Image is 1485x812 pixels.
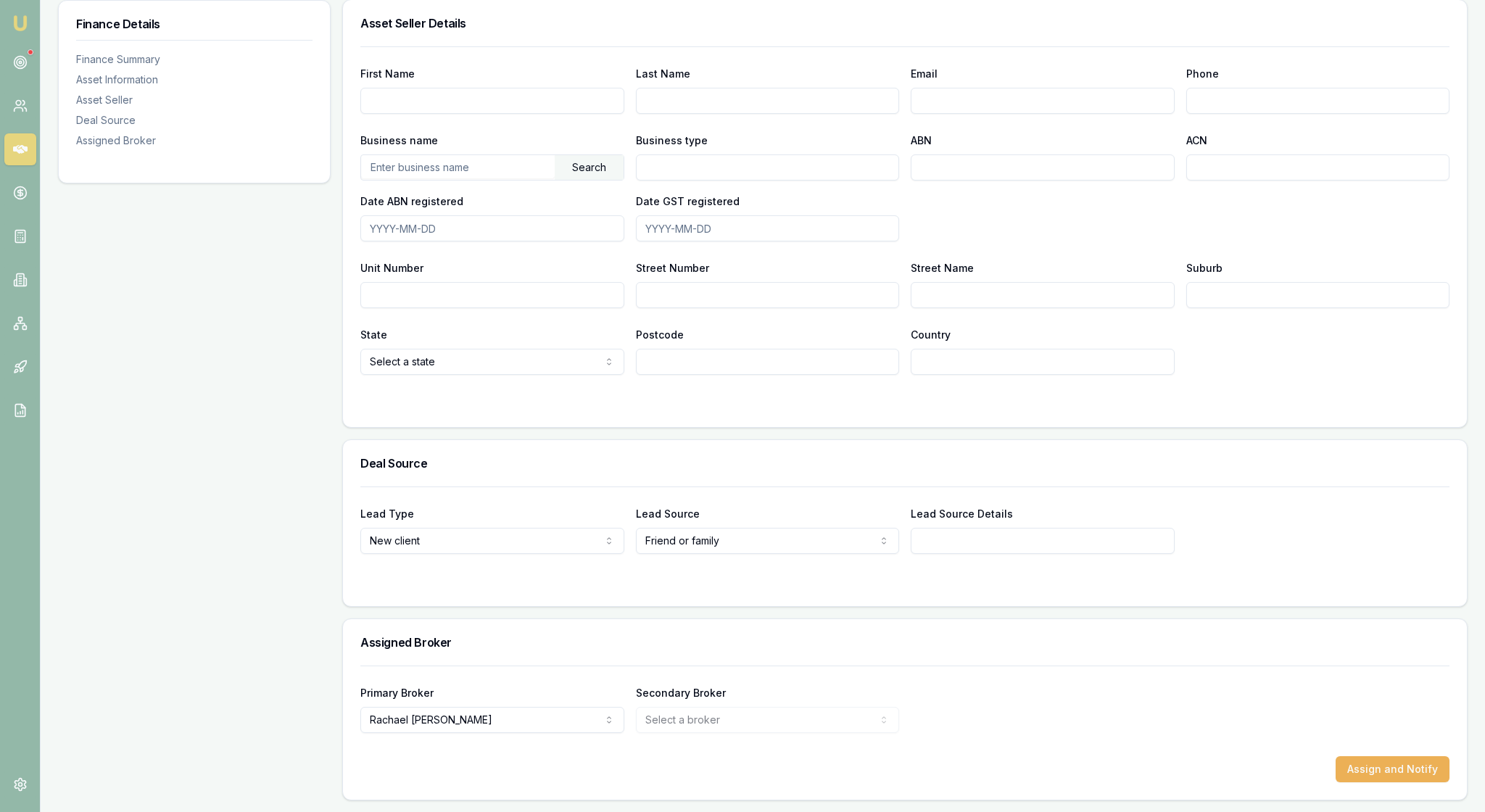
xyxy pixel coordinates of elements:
[636,262,709,274] label: Street Number
[360,195,463,207] label: Date ABN registered
[360,637,1449,648] h3: Assigned Broker
[911,262,974,274] label: Street Name
[636,134,708,146] label: Business type
[636,328,684,341] label: Postcode
[1186,67,1219,80] label: Phone
[1186,262,1223,274] label: Suburb
[76,113,313,128] div: Deal Source
[1186,134,1207,146] label: ACN
[636,507,700,520] label: Lead Source
[360,134,438,146] label: Business name
[636,67,690,80] label: Last Name
[911,507,1013,520] label: Lead Source Details
[360,687,434,699] label: Primary Broker
[76,52,313,67] div: Finance Summary
[911,134,932,146] label: ABN
[76,72,313,87] div: Asset Information
[12,14,29,32] img: emu-icon-u.png
[360,215,624,241] input: YYYY-MM-DD
[1336,756,1449,782] button: Assign and Notify
[360,262,423,274] label: Unit Number
[360,328,387,341] label: State
[911,328,951,341] label: Country
[911,67,938,80] label: Email
[636,195,740,207] label: Date GST registered
[360,507,414,520] label: Lead Type
[76,18,313,30] h3: Finance Details
[76,133,313,148] div: Assigned Broker
[636,687,726,699] label: Secondary Broker
[360,457,1449,469] h3: Deal Source
[360,67,415,80] label: First Name
[361,155,555,178] input: Enter business name
[360,17,1449,29] h3: Asset Seller Details
[555,155,624,180] div: Search
[76,93,313,107] div: Asset Seller
[636,215,900,241] input: YYYY-MM-DD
